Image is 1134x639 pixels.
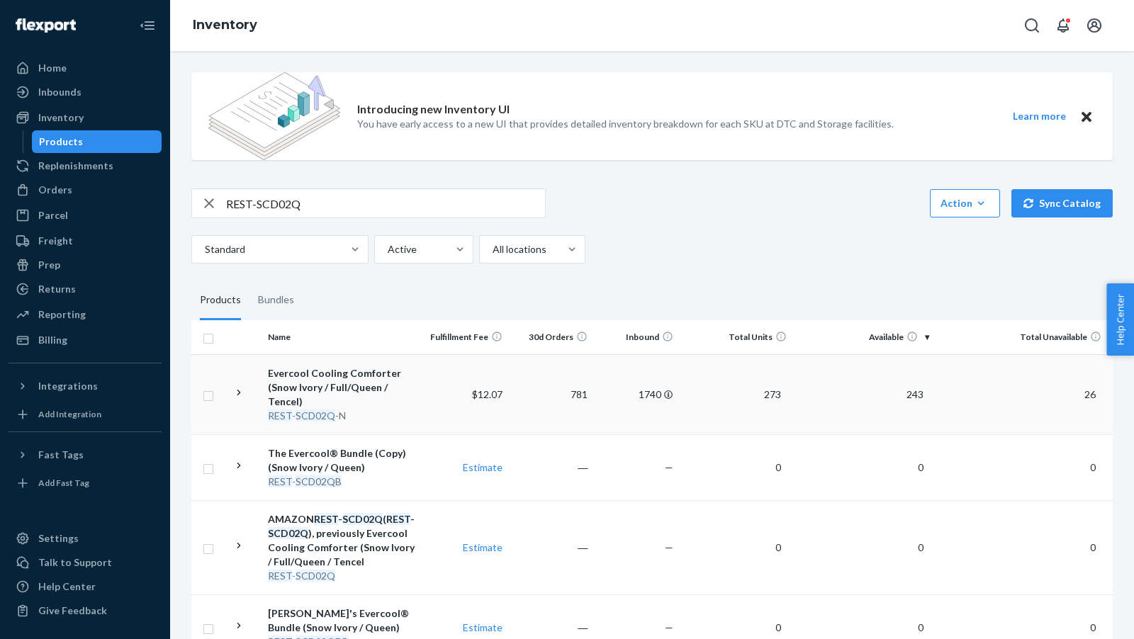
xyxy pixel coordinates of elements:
div: Parcel [38,208,68,222]
span: 0 [770,541,787,553]
a: Inventory [193,17,257,33]
span: 273 [758,388,787,400]
em: SCD02QB [296,475,342,487]
input: Active [386,242,388,256]
th: Available [792,320,935,354]
em: SCD02Q [296,409,335,422]
button: Integrations [9,375,162,397]
button: Give Feedback [9,599,162,622]
div: Billing [38,333,67,347]
div: Add Integration [38,408,101,420]
img: Flexport logo [16,18,76,33]
button: Open Search Box [1018,11,1046,40]
span: — [665,541,673,553]
span: 26 [1079,388,1101,400]
span: $12.07 [472,388,503,400]
span: 0 [1084,461,1101,473]
a: Settings [9,527,162,550]
th: 30d Orders [508,320,593,354]
em: REST [268,570,292,582]
div: [PERSON_NAME]'s Evercool® Bundle (Snow Ivory / Queen) [268,606,417,635]
button: Open notifications [1049,11,1077,40]
th: Fulfillment Fee [422,320,507,354]
span: — [665,461,673,473]
button: Action [930,189,1000,217]
div: Orders [38,183,72,197]
span: 0 [770,461,787,473]
div: AMAZON - ( - ), previously Evercool Cooling Comforter (Snow Ivory / Full/Queen / Tencel [268,512,417,569]
span: 243 [901,388,929,400]
div: Give Feedback [38,604,107,618]
div: Reporting [38,307,86,322]
a: Add Fast Tag [9,472,162,494]
div: Home [38,61,67,75]
span: 0 [770,621,787,633]
p: Introducing new Inventory UI [357,101,510,118]
a: Talk to Support [9,551,162,574]
a: Estimate [463,461,503,473]
div: Settings [38,531,79,545]
a: Parcel [9,204,162,227]
p: You have early access to a new UI that provides detailed inventory breakdown for each SKU at DTC ... [357,117,894,131]
button: Open account menu [1080,11,1108,40]
img: new-reports-banner-icon.82668bd98b6a51aee86340f2a7b77ae3.png [208,72,340,160]
a: Freight [9,230,162,252]
input: All locations [491,242,493,256]
a: Help Center [9,575,162,598]
th: Inbound [593,320,678,354]
th: Name [262,320,422,354]
a: Add Integration [9,403,162,426]
a: Estimate [463,621,503,633]
a: Billing [9,329,162,351]
div: - [268,569,417,583]
button: Help Center [1106,283,1134,356]
div: Inventory [38,111,84,125]
a: Inventory [9,106,162,129]
th: Total Units [679,320,793,354]
td: ― [508,434,593,500]
button: Close Navigation [133,11,162,40]
em: REST [268,475,292,487]
td: ― [508,500,593,594]
em: REST [268,409,292,422]
a: Inbounds [9,81,162,103]
input: Standard [203,242,205,256]
a: Replenishments [9,154,162,177]
div: Fast Tags [38,448,84,462]
div: Products [200,281,241,320]
div: Returns [38,282,76,296]
div: Evercool Cooling Comforter (Snow Ivory / Full/Queen / Tencel) [268,366,417,409]
em: REST [314,513,338,525]
th: Total Unavailable [935,320,1113,354]
div: Integrations [38,379,98,393]
a: Home [9,57,162,79]
button: Close [1077,108,1096,125]
div: Products [39,135,83,149]
a: Prep [9,254,162,276]
a: Reporting [9,303,162,326]
div: Freight [38,234,73,248]
button: Learn more [1004,108,1074,125]
em: REST [386,513,410,525]
span: 0 [1084,541,1101,553]
a: Returns [9,278,162,300]
button: Fast Tags [9,443,162,466]
a: Products [32,130,162,153]
div: Prep [38,258,60,272]
div: Action [941,196,989,210]
div: Add Fast Tag [38,477,89,489]
div: Replenishments [38,159,113,173]
div: Bundles [258,281,294,320]
a: Orders [9,179,162,201]
span: 0 [912,461,929,473]
em: SCD02Q [268,527,308,539]
span: — [665,621,673,633]
div: Inbounds [38,85,82,99]
div: - -N [268,409,417,423]
div: Help Center [38,579,96,594]
span: 0 [912,541,929,553]
span: 0 [1084,621,1101,633]
input: Search inventory by name or sku [226,189,545,217]
span: 0 [912,621,929,633]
